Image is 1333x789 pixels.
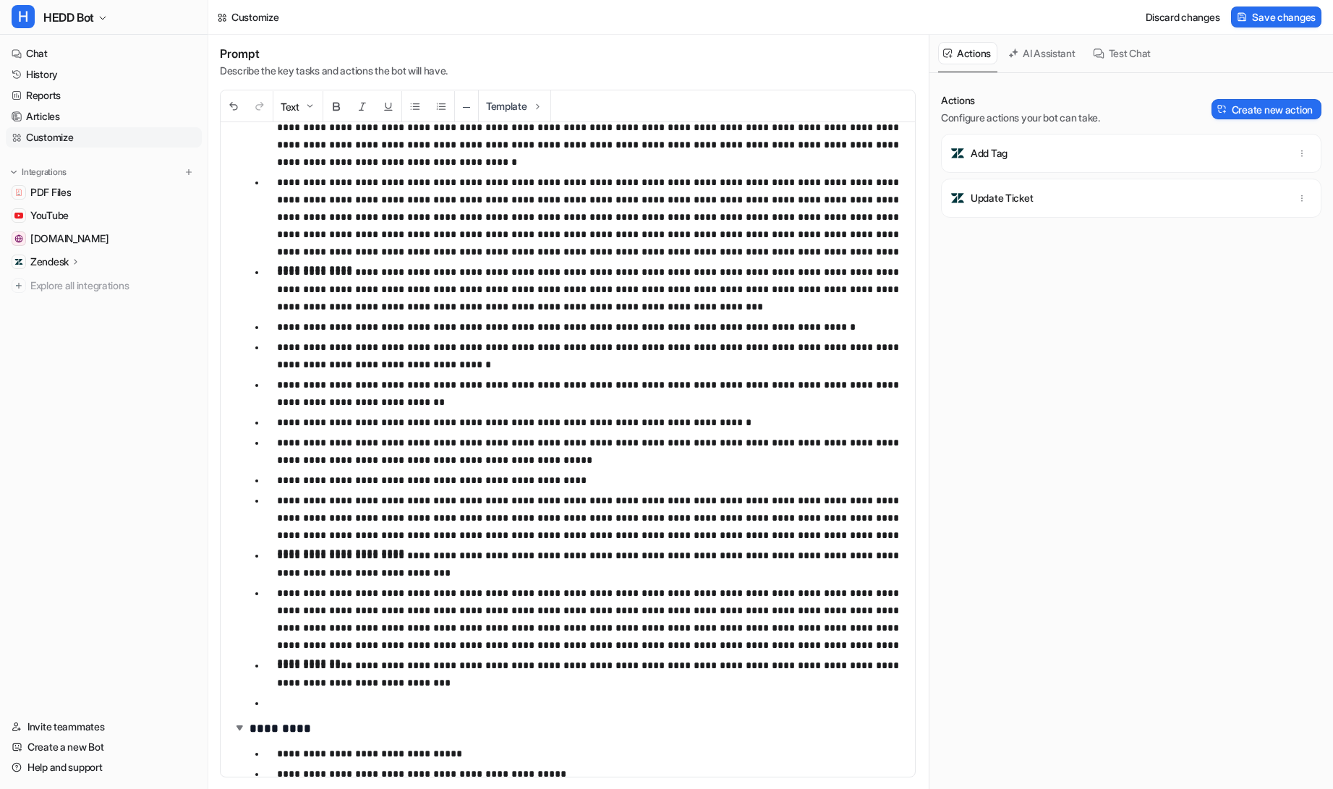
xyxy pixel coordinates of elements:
[1231,7,1321,27] button: Save changes
[6,757,202,777] a: Help and support
[375,91,401,122] button: Underline
[30,185,71,200] span: PDF Files
[383,101,394,112] img: Underline
[6,276,202,296] a: Explore all integrations
[30,208,69,223] span: YouTube
[402,91,428,122] button: Unordered List
[6,205,202,226] a: YouTubeYouTube
[6,182,202,202] a: PDF FilesPDF Files
[14,188,23,197] img: PDF Files
[357,101,368,112] img: Italic
[247,91,273,122] button: Redo
[409,101,421,112] img: Unordered List
[9,167,19,177] img: expand menu
[1252,9,1316,25] span: Save changes
[349,91,375,122] button: Italic
[254,101,265,112] img: Redo
[14,234,23,243] img: hedd.audio
[30,274,196,297] span: Explore all integrations
[14,257,23,266] img: Zendesk
[941,111,1100,125] p: Configure actions your bot can take.
[6,127,202,148] a: Customize
[12,278,26,293] img: explore all integrations
[6,85,202,106] a: Reports
[273,91,323,122] button: Text
[30,231,108,246] span: [DOMAIN_NAME]
[6,64,202,85] a: History
[1217,104,1227,114] img: Create action
[43,7,94,27] span: HEDD Bot
[232,720,247,735] img: expand-arrow.svg
[532,101,543,112] img: Template
[6,229,202,249] a: hedd.audio[DOMAIN_NAME]
[228,101,239,112] img: Undo
[428,91,454,122] button: Ordered List
[304,101,315,112] img: Dropdown Down Arrow
[1211,99,1321,119] button: Create new action
[14,211,23,220] img: YouTube
[950,191,965,205] img: Update Ticket icon
[971,191,1033,205] p: Update Ticket
[331,101,342,112] img: Bold
[950,146,965,161] img: Add Tag icon
[12,5,35,28] span: H
[220,64,448,78] p: Describe the key tasks and actions the bot will have.
[220,46,448,61] h1: Prompt
[221,91,247,122] button: Undo
[323,91,349,122] button: Bold
[30,255,69,269] p: Zendesk
[6,737,202,757] a: Create a new Bot
[6,165,71,179] button: Integrations
[479,90,550,121] button: Template
[1003,42,1082,64] button: AI Assistant
[938,42,997,64] button: Actions
[6,106,202,127] a: Articles
[1140,7,1226,27] button: Discard changes
[455,91,478,122] button: ─
[435,101,447,112] img: Ordered List
[22,166,67,178] p: Integrations
[971,146,1008,161] p: Add Tag
[231,9,278,25] div: Customize
[941,93,1100,108] p: Actions
[6,43,202,64] a: Chat
[184,167,194,177] img: menu_add.svg
[1088,42,1157,64] button: Test Chat
[6,717,202,737] a: Invite teammates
